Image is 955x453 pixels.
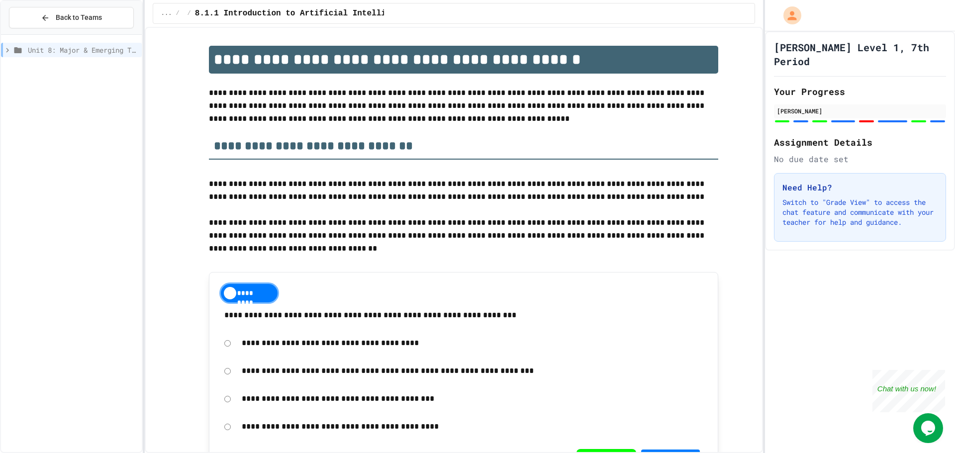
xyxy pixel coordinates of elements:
[28,45,138,55] span: Unit 8: Major & Emerging Technologies
[872,370,945,412] iframe: chat widget
[161,9,172,17] span: ...
[9,7,134,28] button: Back to Teams
[777,106,943,115] div: [PERSON_NAME]
[56,12,102,23] span: Back to Teams
[774,153,946,165] div: No due date set
[773,4,804,27] div: My Account
[774,85,946,98] h2: Your Progress
[782,197,938,227] p: Switch to "Grade View" to access the chat feature and communicate with your teacher for help and ...
[195,7,410,19] span: 8.1.1 Introduction to Artificial Intelligence
[176,9,179,17] span: /
[774,135,946,149] h2: Assignment Details
[913,413,945,443] iframe: chat widget
[782,181,938,193] h3: Need Help?
[188,9,191,17] span: /
[774,40,946,68] h1: [PERSON_NAME] Level 1, 7th Period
